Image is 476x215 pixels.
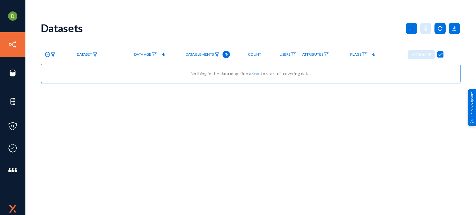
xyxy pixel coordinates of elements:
[350,52,361,57] span: Flags
[186,52,214,57] span: Data Elements
[131,49,160,60] a: Data Age
[347,49,370,60] a: Flags
[8,144,17,153] img: icon-compliance.svg
[152,52,157,57] img: icon-filter.svg
[8,166,17,175] img: icon-members.svg
[302,52,323,57] span: Attributes
[74,49,101,60] a: Dataset
[468,89,476,126] div: Help & Support
[299,49,332,60] a: Attributes
[183,49,223,60] a: Data Elements
[251,71,261,76] a: Scan
[276,49,299,60] a: Users
[134,52,151,57] span: Data Age
[291,52,296,57] img: icon-filter.svg
[47,70,454,77] div: Nothing in the data map. Run a to start discovering data.
[77,52,92,57] span: Dataset
[93,52,98,57] img: icon-filter.svg
[280,52,290,57] span: Users
[8,11,17,21] img: ACg8ocIEEL3zKtMwkH2L4QN0pIY3UiBE3MUJYhpDd6m1cFjOCj6VEA=s96-c
[248,52,261,57] span: Count
[214,52,219,57] img: icon-filter.svg
[324,52,329,57] img: icon-filter.svg
[8,40,17,49] img: icon-inventory.svg
[8,122,17,131] img: icon-policies.svg
[8,68,17,78] img: icon-sources.svg
[41,22,83,34] div: Datasets
[8,97,17,106] img: icon-elements.svg
[362,52,367,57] img: icon-filter.svg
[51,52,55,57] img: icon-filter.svg
[470,119,474,123] img: help_support.svg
